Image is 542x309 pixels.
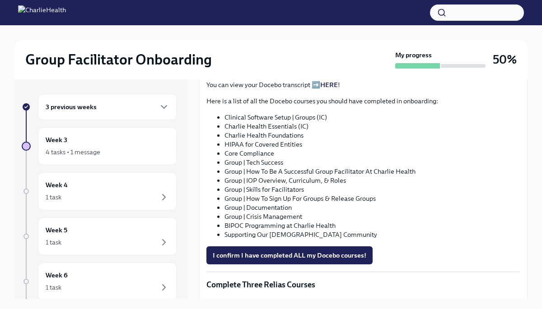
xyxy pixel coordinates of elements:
h6: 3 previous weeks [46,102,97,112]
a: Week 34 tasks • 1 message [22,127,177,165]
button: I confirm I have completed ALL my Docebo courses! [206,246,373,264]
div: 1 task [46,193,61,202]
h6: Week 4 [46,180,68,190]
li: HIPAA for Covered Entities [224,140,520,149]
li: Group | Skills for Facilitators [224,185,520,194]
h6: Week 3 [46,135,67,145]
a: HERE [320,81,338,89]
p: Here is a list of all the Docebo courses you should have completed in onboarding: [206,97,520,106]
h2: Group Facilitator Onboarding [25,51,212,69]
strong: My progress [395,51,432,60]
p: You can view your Docebo transcript ➡️ ! [206,80,520,89]
a: Week 41 task [22,172,177,210]
div: 1 task [46,283,61,292]
li: Group | Tech Success [224,158,520,167]
h3: 50% [493,51,517,68]
li: Clinical Software Setup | Groups (IC) [224,113,520,122]
li: BIPOC Programming at Charlie Health [224,221,520,230]
span: I confirm I have completed ALL my Docebo courses! [213,251,366,260]
h6: Week 6 [46,270,68,280]
li: Group | How To Sign Up For Groups & Release Groups [224,194,520,203]
div: 4 tasks • 1 message [46,148,100,157]
div: 1 task [46,238,61,247]
li: Group | Crisis Management [224,212,520,221]
li: Charlie Health Essentials (IC) [224,122,520,131]
li: Charlie Health Foundations [224,131,520,140]
img: CharlieHealth [18,5,66,20]
a: Week 51 task [22,217,177,255]
strong: three [294,298,311,306]
div: 3 previous weeks [38,94,177,120]
p: Please complete the following Relias courses next: [206,297,520,306]
a: Week 61 task [22,263,177,300]
li: Group | Documentation [224,203,520,212]
li: Group | IOP Overview, Curriculum, & Roles [224,176,520,185]
h6: Week 5 [46,225,67,235]
li: Group | How To Be A Successful Group Facilitator At Charlie Health [224,167,520,176]
li: Supporting Our [DEMOGRAPHIC_DATA] Community [224,230,520,239]
li: Core Compliance [224,149,520,158]
p: Complete Three Relias Courses [206,279,520,290]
